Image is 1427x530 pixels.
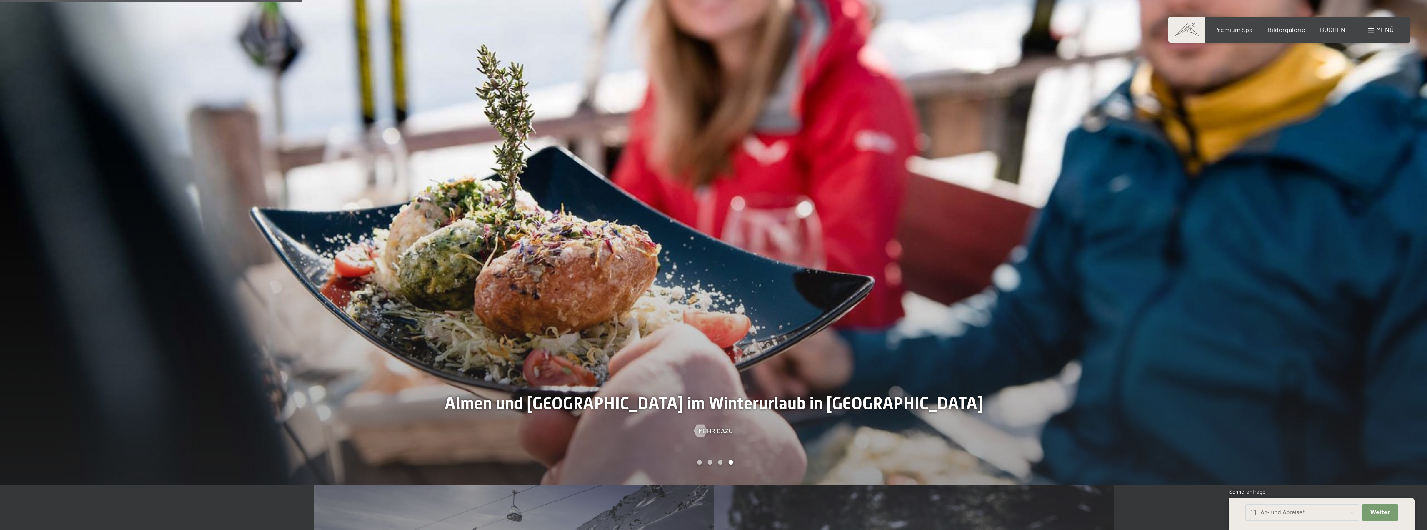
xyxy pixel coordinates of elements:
[1267,25,1305,33] a: Bildergalerie
[1370,509,1390,516] span: Weiter
[698,426,733,435] span: Mehr dazu
[1362,504,1398,521] button: Weiter
[1376,25,1394,33] span: Menü
[707,460,712,465] div: Carousel Page 2
[1214,25,1252,33] a: Premium Spa
[697,460,702,465] div: Carousel Page 1
[1229,488,1265,495] span: Schnellanfrage
[1320,25,1345,33] a: BUCHEN
[728,460,733,465] div: Carousel Page 4 (Current Slide)
[694,460,733,465] div: Carousel Pagination
[718,460,722,465] div: Carousel Page 3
